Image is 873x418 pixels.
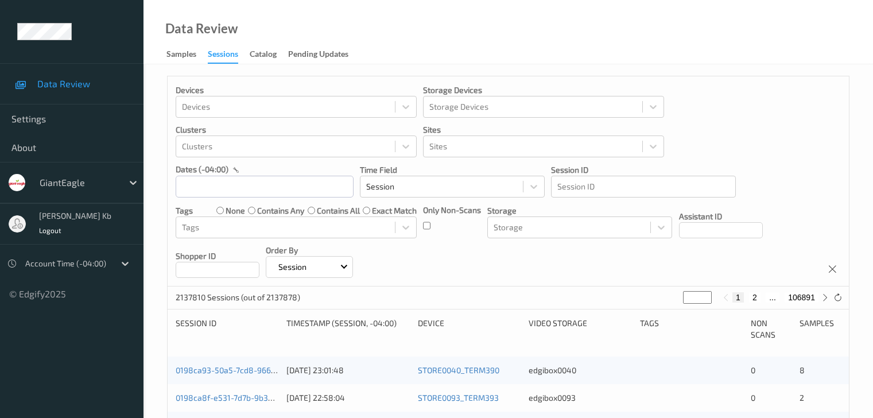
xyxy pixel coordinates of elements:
span: 0 [751,393,755,402]
p: 2137810 Sessions (out of 2137878) [176,292,300,303]
p: Assistant ID [679,211,763,222]
label: none [226,205,245,216]
span: 0 [751,365,755,375]
button: 1 [732,292,744,303]
a: Sessions [208,47,250,64]
span: 8 [800,365,805,375]
button: 2 [749,292,761,303]
p: Order By [266,245,353,256]
a: 0198ca93-50a5-7cd8-966b-fb84ce9e1ce3 [176,365,331,375]
div: [DATE] 22:58:04 [286,392,410,404]
p: Shopper ID [176,250,259,262]
a: 0198ca8f-e531-7d7b-9b33-2d45712fbc53 [176,393,328,402]
a: STORE0093_TERM393 [418,393,499,402]
div: Timestamp (Session, -04:00) [286,318,410,340]
div: Sessions [208,48,238,64]
div: edgibox0093 [529,392,631,404]
p: dates (-04:00) [176,164,228,175]
div: Pending Updates [288,48,348,63]
div: Session ID [176,318,278,340]
p: Clusters [176,124,417,136]
label: contains all [317,205,360,216]
p: Sites [423,124,664,136]
button: 106891 [785,292,818,303]
p: Only Non-Scans [423,204,481,216]
span: 2 [800,393,804,402]
a: Samples [166,47,208,63]
div: Data Review [165,23,238,34]
div: Tags [640,318,743,340]
p: Storage Devices [423,84,664,96]
button: ... [766,292,779,303]
p: Session [274,261,311,273]
label: exact match [372,205,417,216]
p: Storage [487,205,672,216]
div: [DATE] 23:01:48 [286,365,410,376]
p: Tags [176,205,193,216]
div: edgibox0040 [529,365,631,376]
a: Catalog [250,47,288,63]
div: Samples [166,48,196,63]
div: Non Scans [751,318,792,340]
p: Time Field [360,164,545,176]
p: Session ID [551,164,736,176]
a: STORE0040_TERM390 [418,365,499,375]
div: Device [418,318,521,340]
a: Pending Updates [288,47,360,63]
label: contains any [257,205,304,216]
div: Video Storage [529,318,631,340]
div: Catalog [250,48,277,63]
p: Devices [176,84,417,96]
div: Samples [800,318,841,340]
